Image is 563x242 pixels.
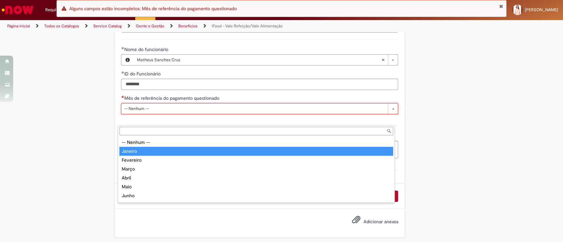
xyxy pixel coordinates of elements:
[119,200,393,209] div: Julho
[119,191,393,200] div: Junho
[119,165,393,174] div: Março
[119,182,393,191] div: Maio
[119,174,393,182] div: Abril
[119,138,393,147] div: -- Nenhum --
[119,147,393,156] div: Janeiro
[119,156,393,165] div: Fevereiro
[118,137,394,202] ul: Mês de referência do pagamento questionado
